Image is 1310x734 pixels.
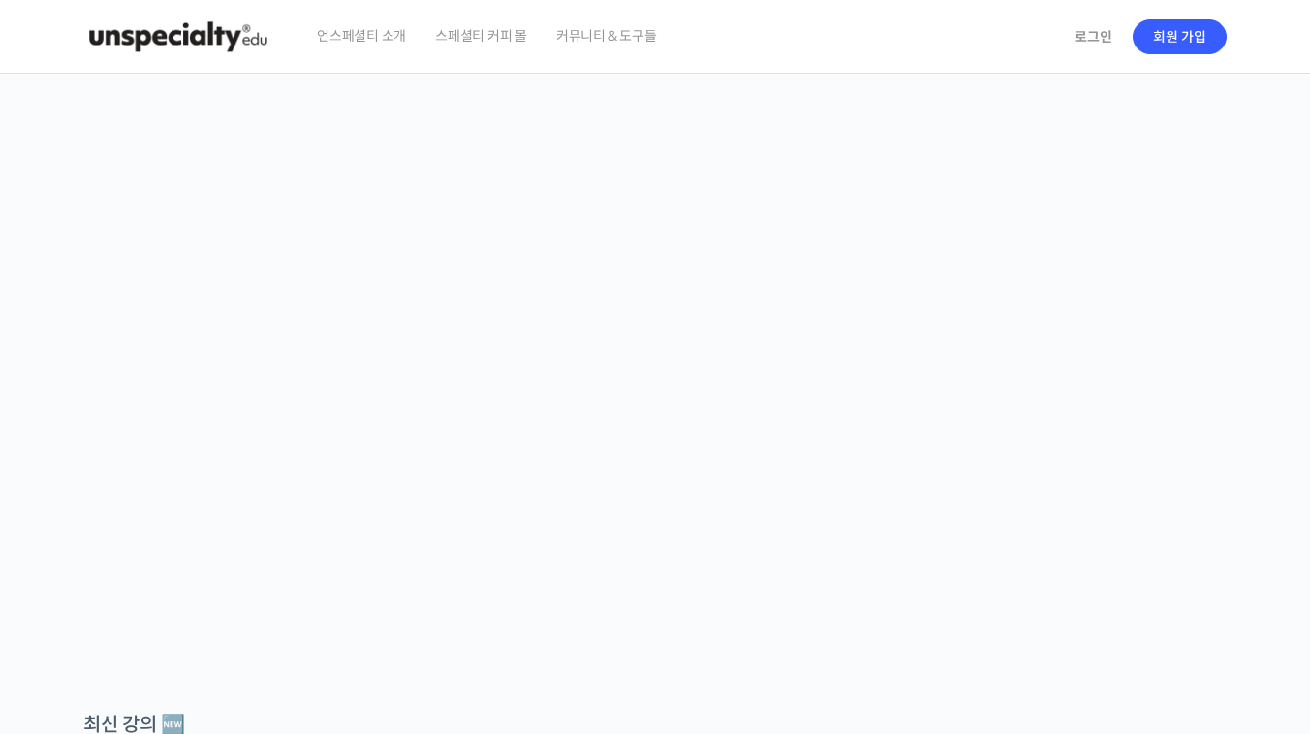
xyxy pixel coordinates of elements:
a: 회원 가입 [1133,19,1227,54]
a: 로그인 [1063,15,1124,59]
